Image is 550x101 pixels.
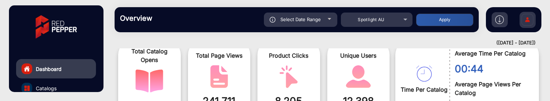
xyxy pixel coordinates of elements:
[455,80,528,97] span: Average Page Views Per Catalog
[520,8,535,33] img: Sign%20Up.svg
[120,14,220,23] h3: Overview
[495,15,504,24] img: h2download.svg
[270,17,276,23] img: icon
[455,61,528,76] span: 00:44
[135,69,163,92] img: catalog
[263,51,315,60] span: Product Clicks
[358,17,385,22] span: Spotlight AU
[275,65,303,88] img: catalog
[333,51,385,60] span: Unique Users
[16,78,96,98] a: Catalogs
[416,14,473,26] button: Apply
[36,85,57,92] span: Catalogs
[30,9,82,45] img: vmg-logo
[24,66,30,72] img: home
[193,51,245,60] span: Total Page Views
[205,65,233,88] img: catalog
[36,65,62,73] span: Dashboard
[124,47,175,64] span: Total Catalog Opens
[107,39,536,47] div: ([DATE] - [DATE])
[24,86,30,91] img: catalog
[416,66,432,82] img: catalog
[455,49,528,58] span: Average Time Per Catalog
[16,59,96,78] a: Dashboard
[280,16,321,22] span: Select Date Range
[344,65,372,88] img: catalog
